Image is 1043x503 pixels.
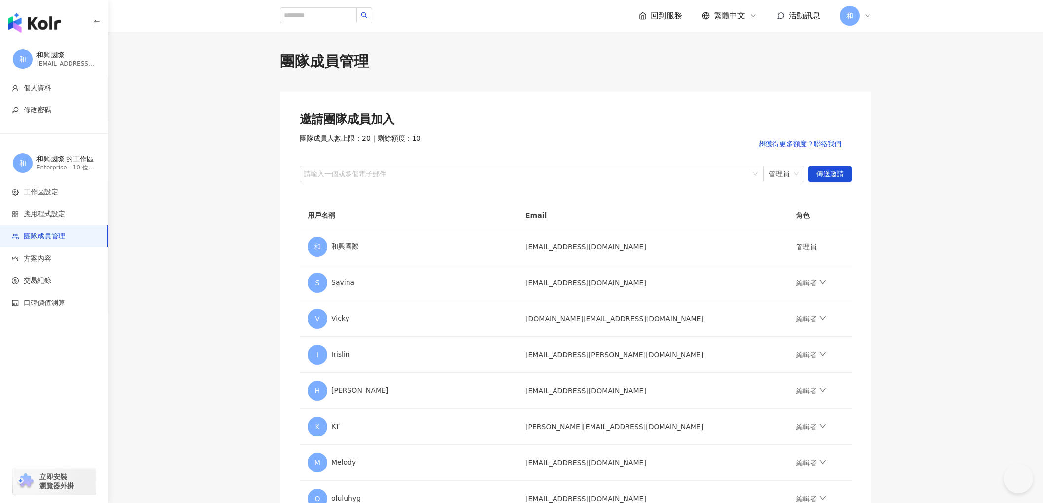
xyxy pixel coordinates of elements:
td: [PERSON_NAME][EMAIL_ADDRESS][DOMAIN_NAME] [518,409,788,445]
span: 個人資料 [24,83,51,93]
span: down [819,387,826,394]
span: search [361,12,368,19]
div: 和興國際 的工作區 [36,154,96,164]
span: 團隊成員人數上限：20 ｜ 剩餘額度：10 [300,134,421,154]
span: 立即安裝 瀏覽器外掛 [39,472,74,490]
div: Melody [308,453,510,472]
th: Email [518,202,788,229]
td: [EMAIL_ADDRESS][DOMAIN_NAME] [518,373,788,409]
span: down [819,315,826,322]
span: 方案內容 [24,254,51,264]
span: dollar [12,277,19,284]
span: 活動訊息 [789,11,820,20]
a: 回到服務 [639,10,682,21]
div: [PERSON_NAME] [308,381,510,401]
button: 傳送邀請 [808,166,852,182]
img: chrome extension [16,473,35,489]
a: 編輯者 [796,459,826,467]
td: 管理員 [788,229,852,265]
button: 想獲得更多額度？聯絡我們 [748,134,852,154]
span: 繁體中文 [714,10,745,21]
span: 和 [19,54,26,65]
span: calculator [12,300,19,306]
a: 編輯者 [796,279,826,287]
td: [EMAIL_ADDRESS][DOMAIN_NAME] [518,445,788,481]
span: down [819,459,826,466]
div: Enterprise - 10 位成員 [36,164,96,172]
span: H [315,385,320,396]
div: KT [308,417,510,436]
iframe: Help Scout Beacon - Open [1004,464,1033,493]
td: [EMAIL_ADDRESS][DOMAIN_NAME] [518,229,788,265]
span: 口碑價值測算 [24,298,65,308]
span: 交易紀錄 [24,276,51,286]
span: down [819,423,826,430]
span: down [819,279,826,286]
div: 邀請團隊成員加入 [300,111,852,128]
span: S [315,277,320,288]
div: Savina [308,273,510,293]
span: key [12,107,19,114]
span: V [315,313,320,324]
a: chrome extension立即安裝 瀏覽器外掛 [13,468,96,495]
span: 團隊成員管理 [24,232,65,241]
span: 和 [314,241,321,252]
span: down [819,495,826,502]
span: 修改密碼 [24,105,51,115]
a: 編輯者 [796,387,826,395]
td: [DOMAIN_NAME][EMAIL_ADDRESS][DOMAIN_NAME] [518,301,788,337]
a: 編輯者 [796,315,826,323]
span: appstore [12,211,19,218]
a: 編輯者 [796,351,826,359]
th: 用戶名稱 [300,202,518,229]
div: 和興國際 [308,237,510,257]
span: user [12,85,19,92]
div: 團隊成員管理 [280,51,871,72]
th: 角色 [788,202,852,229]
a: 編輯者 [796,495,826,503]
span: 回到服務 [651,10,682,21]
div: Irislin [308,345,510,365]
span: 想獲得更多額度？聯絡我們 [759,140,841,148]
div: [EMAIL_ADDRESS][DOMAIN_NAME] [36,60,96,68]
img: logo [8,13,61,33]
a: 編輯者 [796,423,826,431]
td: [EMAIL_ADDRESS][DOMAIN_NAME] [518,265,788,301]
span: 和 [19,158,26,168]
span: I [316,349,318,360]
span: 工作區設定 [24,187,58,197]
span: K [315,421,319,432]
span: M [314,457,320,468]
span: down [819,351,826,358]
td: [EMAIL_ADDRESS][PERSON_NAME][DOMAIN_NAME] [518,337,788,373]
div: Vicky [308,309,510,329]
span: 傳送邀請 [816,167,844,182]
span: 和 [846,10,853,21]
span: 應用程式設定 [24,209,65,219]
span: 管理員 [769,166,799,182]
div: 和興國際 [36,50,96,60]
